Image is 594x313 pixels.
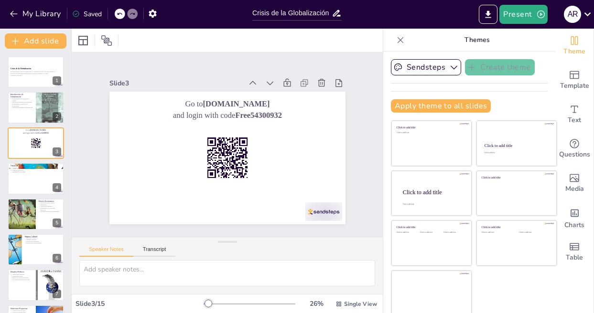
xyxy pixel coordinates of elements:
p: Necesidad de soluciones económicas. [39,210,61,212]
p: Go to [130,77,341,132]
div: Click to add text [443,231,465,234]
div: Slide 3 / 15 [76,299,204,308]
div: 26 % [305,299,328,308]
div: 7 [8,269,64,301]
p: Tensiones culturales. [24,239,61,240]
div: 2 [8,92,64,123]
p: La globalización integra naciones y culturas. [11,98,33,101]
button: A R [564,5,581,24]
p: Impacto en la gobernanza global. [11,277,33,279]
div: 6 [53,254,61,262]
p: Importancia de entender la globalización. [11,106,33,108]
button: Add slide [5,33,66,49]
button: Export to PowerPoint [479,5,497,24]
p: Intercambio cultural. [24,237,61,239]
span: Template [560,81,589,91]
div: Add ready made slides [555,63,594,97]
div: Click to add title [403,188,464,195]
span: Table [566,252,583,263]
div: Add a table [555,235,594,269]
p: Go to [11,129,61,132]
div: Add charts and graphs [555,200,594,235]
p: Oportunidades y desafíos de la globalización. [11,103,33,106]
div: 1 [8,56,64,88]
span: Media [565,184,584,194]
div: Click to add text [397,231,418,234]
div: Click to add text [482,231,512,234]
p: Necesidad de un enfoque inclusivo. [11,279,33,281]
button: My Library [7,6,65,21]
p: Nacionalismo resurgente. [24,240,61,242]
div: Add text boxes [555,97,594,132]
div: A R [564,6,581,23]
p: Efectos Económicos [39,199,61,202]
button: Present [499,5,547,24]
button: Transcript [133,246,176,257]
p: Impacto Cultural [24,235,61,238]
p: Conflictos geopolíticos. [11,169,61,171]
div: 4 [53,183,61,192]
p: Interrelación de las causas. [11,171,61,173]
div: Click to add title [485,143,548,148]
div: Click to add title [397,226,465,229]
div: 3 [53,147,61,156]
div: Click to add body [403,203,463,205]
p: Aumento del populismo. [11,274,33,276]
span: Charts [564,220,584,230]
div: 2 [53,112,61,121]
p: and login with code [129,88,339,143]
div: Get real-time input from your audience [555,132,594,166]
p: La tecnología impulsa la globalización. [11,101,33,103]
button: Apply theme to all slides [391,99,491,113]
p: Necesidad de diálogo cultural. [24,242,61,244]
input: Insert title [252,6,332,20]
strong: Free54300932 [240,113,288,131]
p: Soluciones Propuestas [11,307,33,310]
div: Click to add text [519,231,549,234]
div: 1 [53,76,61,85]
button: Sendsteps [391,59,461,75]
div: 7 [53,290,61,298]
span: Text [568,115,581,125]
p: Inestabilidad de los mercados financieros. [39,207,61,210]
p: Introducción a la Globalización [11,93,33,98]
div: Layout [76,33,91,48]
div: Click to add title [482,176,550,179]
div: Click to add text [484,152,548,154]
button: Create theme [465,59,535,75]
p: Desaceleración del comercio internacional. [39,202,61,205]
div: Click to add text [420,231,442,234]
div: 4 [8,163,64,194]
strong: [DOMAIN_NAME] [211,95,278,118]
div: Change the overall theme [555,29,594,63]
div: 5 [8,198,64,230]
span: Single View [344,300,377,308]
div: 5 [53,219,61,227]
p: Themes [408,29,546,52]
p: Desafíos Políticos [11,271,33,273]
strong: [DOMAIN_NAME] [30,129,46,131]
p: and login with code [11,132,61,135]
span: Theme [563,46,585,57]
div: Click to add title [397,126,465,129]
span: Position [101,35,112,46]
p: Esta presentación explora las causas, efectos y posibles soluciones a la crisis actual de la glob... [11,71,61,74]
p: Generated with [URL] [11,74,61,76]
div: Saved [72,10,102,19]
div: Click to add title [482,226,550,229]
p: Resurgimiento del proteccionismo. [11,166,61,168]
div: Add images, graphics, shapes or video [555,166,594,200]
div: 6 [8,234,64,265]
span: Questions [559,149,590,160]
p: Cooperación internacional. [11,310,33,312]
div: Slide 3 [124,55,256,92]
p: Causas de la Crisis [11,164,61,167]
p: Polarización política. [11,276,33,278]
div: Click to add text [397,132,465,134]
strong: Crisis de la Globalización [11,68,31,70]
p: Aumento de la desigualdad económica. [11,168,61,170]
button: Speaker Notes [79,246,133,257]
div: 3 [8,127,64,159]
p: Aumento del desempleo. [39,205,61,207]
